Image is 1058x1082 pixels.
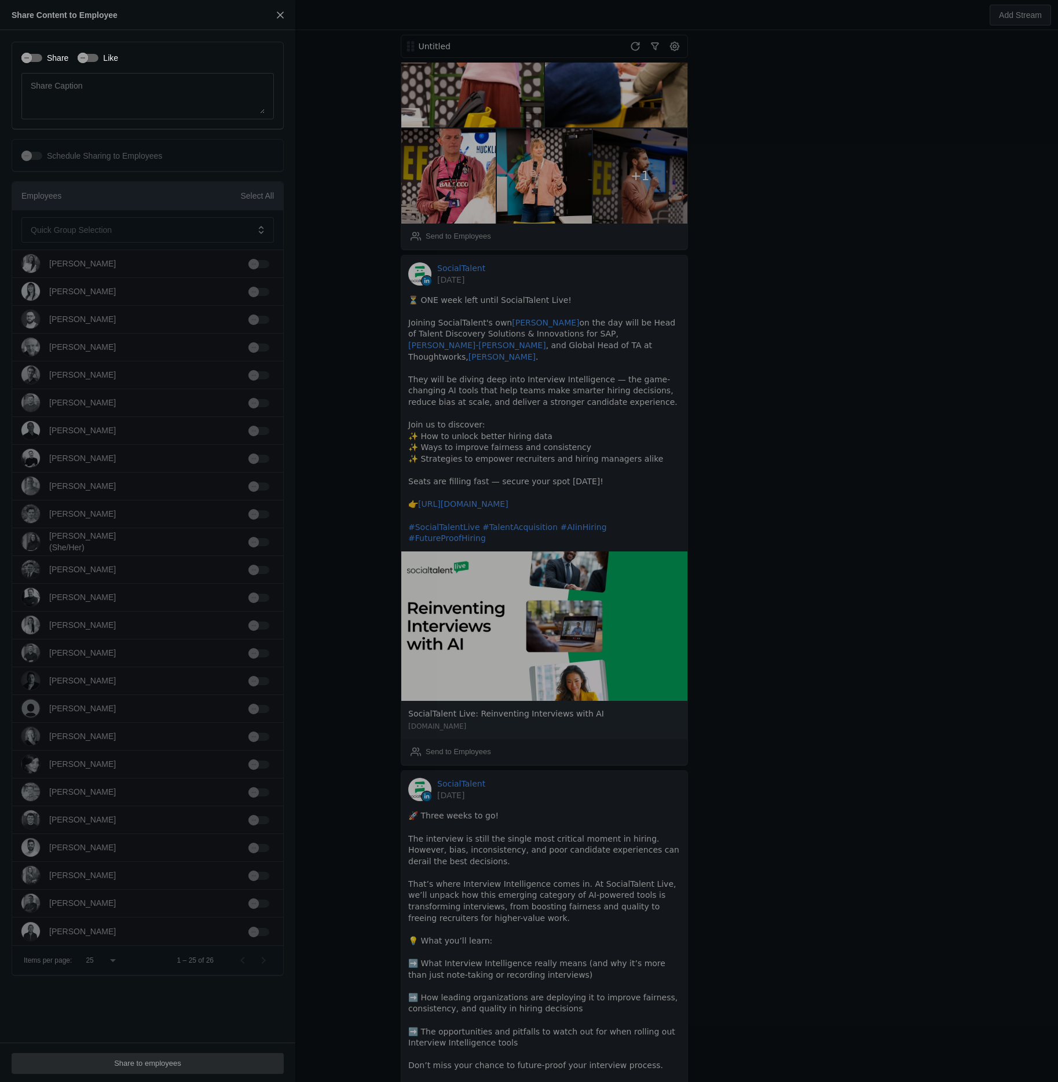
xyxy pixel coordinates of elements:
[49,842,116,853] div: [PERSON_NAME]
[12,9,118,21] div: Share Content to Employee
[21,838,40,857] img: cache
[21,254,40,273] img: cache
[21,449,40,467] img: cache
[177,956,214,965] div: 1 – 25 of 26
[21,477,40,495] img: cache
[21,616,40,634] img: cache
[21,393,40,412] img: cache
[31,79,83,93] mat-label: Share Caption
[21,727,40,745] img: cache
[49,758,116,770] div: [PERSON_NAME]
[49,480,116,492] div: [PERSON_NAME]
[21,671,40,690] img: cache
[49,619,116,631] div: [PERSON_NAME]
[21,532,40,551] img: cache
[21,699,40,718] img: unknown-user-dark.svg
[21,644,40,662] img: cache
[21,310,40,328] img: cache
[240,190,274,202] div: Select All
[49,814,116,825] div: [PERSON_NAME]
[21,894,40,912] img: cache
[21,505,40,523] img: cache
[21,365,40,384] img: cache
[21,866,40,884] img: cache
[49,564,116,575] div: [PERSON_NAME]
[49,869,116,881] div: [PERSON_NAME]
[49,897,116,909] div: [PERSON_NAME]
[49,508,116,520] div: [PERSON_NAME]
[49,313,116,325] div: [PERSON_NAME]
[31,223,112,237] mat-label: Quick Group Selection
[49,926,116,937] div: [PERSON_NAME]
[21,922,40,941] img: cache
[49,675,116,686] div: [PERSON_NAME]
[49,369,116,381] div: [PERSON_NAME]
[49,341,116,353] div: [PERSON_NAME]
[49,258,116,269] div: [PERSON_NAME]
[21,588,40,606] img: cache
[42,52,68,64] label: Share
[49,647,116,659] div: [PERSON_NAME]
[21,560,40,579] img: cache
[49,530,140,553] div: [PERSON_NAME] (She/Her)
[21,783,40,801] img: cache
[42,150,162,162] label: Schedule Sharing to Employees
[49,786,116,798] div: [PERSON_NAME]
[49,703,116,714] div: [PERSON_NAME]
[24,956,72,965] div: Items per page:
[21,810,40,829] img: cache
[49,425,116,436] div: [PERSON_NAME]
[49,591,116,603] div: [PERSON_NAME]
[49,286,116,297] div: [PERSON_NAME]
[21,421,40,440] img: cache
[98,52,118,64] label: Like
[49,452,116,464] div: [PERSON_NAME]
[21,338,40,356] img: cache
[21,755,40,773] img: cache
[49,397,116,408] div: [PERSON_NAME]
[21,282,40,301] img: cache
[49,730,116,742] div: [PERSON_NAME]
[21,191,61,200] span: Employees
